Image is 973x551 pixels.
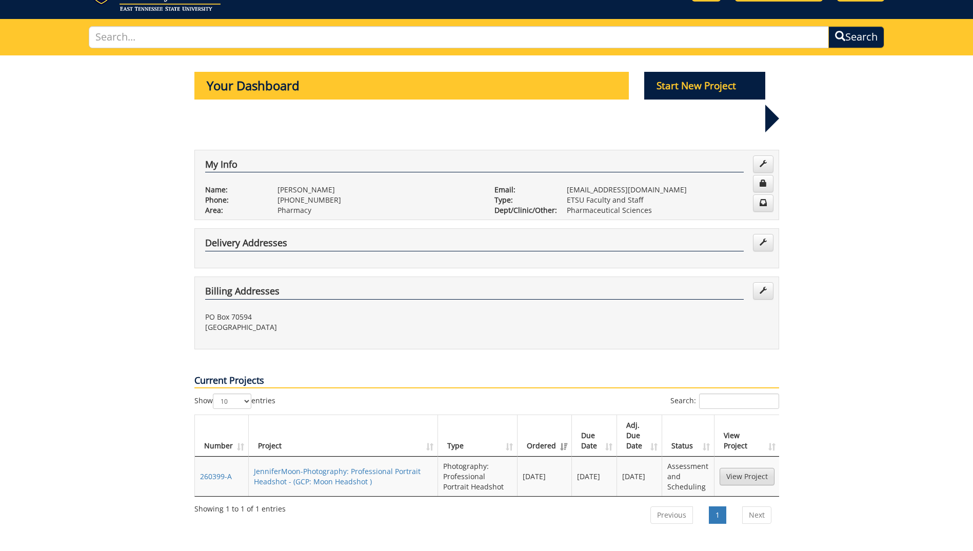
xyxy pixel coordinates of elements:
a: 260399-A [200,471,232,481]
a: Previous [650,506,693,524]
td: Assessment and Scheduling [662,457,714,496]
p: Email: [494,185,551,195]
a: View Project [720,468,775,485]
th: Due Date: activate to sort column ascending [572,415,617,457]
a: Edit Info [753,155,773,173]
button: Search [828,26,884,48]
p: Phone: [205,195,262,205]
td: [DATE] [518,457,572,496]
p: Name: [205,185,262,195]
p: [PHONE_NUMBER] [277,195,479,205]
p: Dept/Clinic/Other: [494,205,551,215]
p: Pharmacy [277,205,479,215]
th: View Project: activate to sort column ascending [714,415,780,457]
p: Area: [205,205,262,215]
h4: My Info [205,160,744,173]
p: Your Dashboard [194,72,629,100]
td: [DATE] [572,457,617,496]
label: Show entries [194,393,275,409]
a: Change Communication Preferences [753,194,773,212]
th: Project: activate to sort column ascending [249,415,439,457]
a: JenniferMoon-Photography: Professional Portrait Headshot - (GCP: Moon Headshot ) [254,466,421,486]
th: Status: activate to sort column ascending [662,415,714,457]
p: [PERSON_NAME] [277,185,479,195]
p: Type: [494,195,551,205]
select: Showentries [213,393,251,409]
p: Start New Project [644,72,765,100]
td: Photography: Professional Portrait Headshot [438,457,518,496]
p: [GEOGRAPHIC_DATA] [205,322,479,332]
td: [DATE] [617,457,662,496]
a: Change Password [753,175,773,192]
p: Current Projects [194,374,779,388]
a: Start New Project [644,82,765,91]
p: Pharmaceutical Sciences [567,205,768,215]
div: Showing 1 to 1 of 1 entries [194,500,286,514]
p: PO Box 70594 [205,312,479,322]
a: Edit Addresses [753,234,773,251]
p: ETSU Faculty and Staff [567,195,768,205]
input: Search... [89,26,829,48]
th: Ordered: activate to sort column ascending [518,415,572,457]
h4: Delivery Addresses [205,238,744,251]
a: 1 [709,506,726,524]
a: Edit Addresses [753,282,773,300]
th: Number: activate to sort column ascending [195,415,249,457]
p: [EMAIL_ADDRESS][DOMAIN_NAME] [567,185,768,195]
h4: Billing Addresses [205,286,744,300]
th: Adj. Due Date: activate to sort column ascending [617,415,662,457]
input: Search: [699,393,779,409]
a: Next [742,506,771,524]
label: Search: [670,393,779,409]
th: Type: activate to sort column ascending [438,415,518,457]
